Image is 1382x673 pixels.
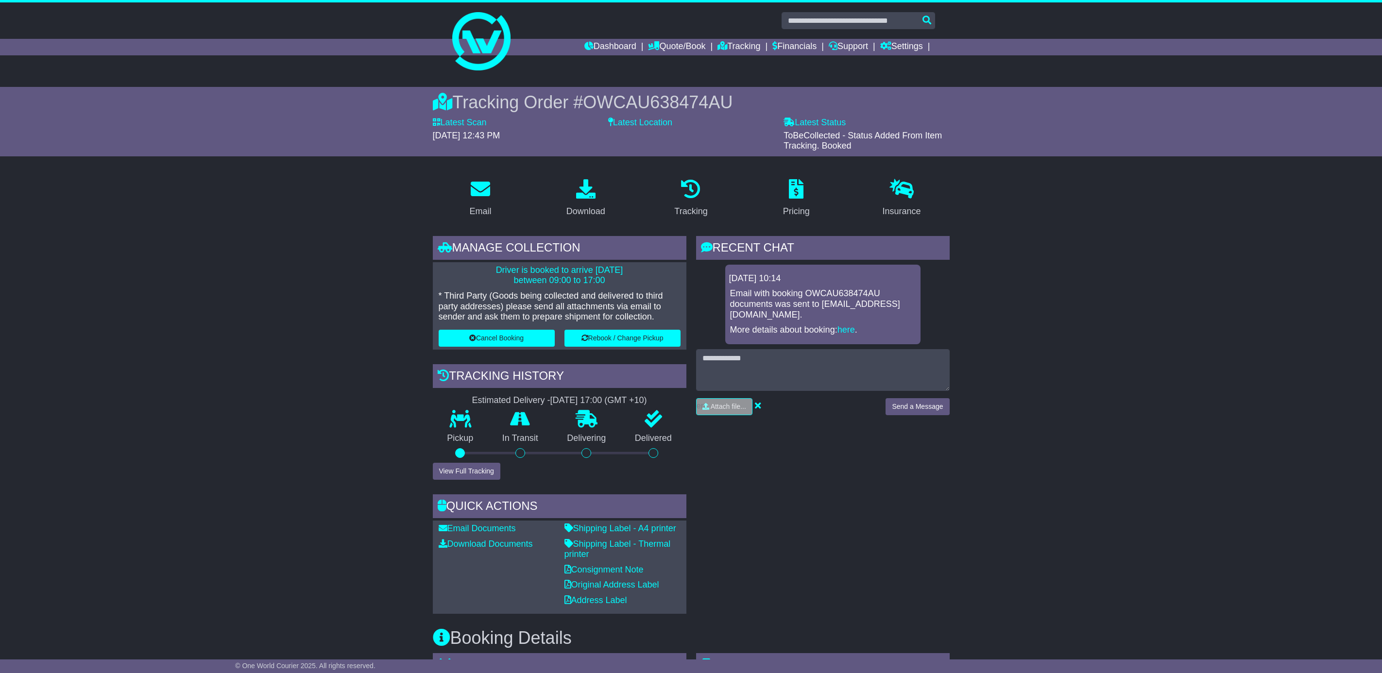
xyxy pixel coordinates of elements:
[730,288,916,320] p: Email with booking OWCAU638474AU documents was sent to [EMAIL_ADDRESS][DOMAIN_NAME].
[433,433,488,444] p: Pickup
[433,364,686,390] div: Tracking history
[583,92,733,112] span: OWCAU638474AU
[668,176,714,221] a: Tracking
[469,205,491,218] div: Email
[433,92,950,113] div: Tracking Order #
[876,176,927,221] a: Insurance
[886,398,949,415] button: Send a Message
[696,236,950,262] div: RECENT CHAT
[564,565,644,574] a: Consignment Note
[566,205,605,218] div: Download
[488,433,553,444] p: In Transit
[620,433,686,444] p: Delivered
[560,176,612,221] a: Download
[564,539,671,559] a: Shipping Label - Thermal printer
[564,523,676,533] a: Shipping Label - A4 printer
[439,330,555,347] button: Cancel Booking
[784,131,942,151] span: ToBeCollected - Status Added From Item Tracking. Booked
[553,433,621,444] p: Delivering
[730,325,916,336] p: More details about booking: .
[439,291,681,322] p: * Third Party (Goods being collected and delivered to third party addresses) please send all atta...
[783,205,810,218] div: Pricing
[433,494,686,521] div: Quick Actions
[433,131,500,140] span: [DATE] 12:43 PM
[439,539,533,549] a: Download Documents
[829,39,868,55] a: Support
[777,176,816,221] a: Pricing
[433,236,686,262] div: Manage collection
[433,628,950,648] h3: Booking Details
[883,205,921,218] div: Insurance
[564,595,627,605] a: Address Label
[439,523,516,533] a: Email Documents
[439,265,681,286] p: Driver is booked to arrive [DATE] between 09:00 to 17:00
[648,39,705,55] a: Quote/Book
[729,273,917,284] div: [DATE] 10:14
[584,39,636,55] a: Dashboard
[433,463,500,480] button: View Full Tracking
[784,118,846,128] label: Latest Status
[837,325,855,335] a: here
[674,205,707,218] div: Tracking
[564,330,681,347] button: Rebook / Change Pickup
[772,39,817,55] a: Financials
[564,580,659,589] a: Original Address Label
[433,118,487,128] label: Latest Scan
[433,395,686,406] div: Estimated Delivery -
[717,39,760,55] a: Tracking
[880,39,923,55] a: Settings
[608,118,672,128] label: Latest Location
[550,395,647,406] div: [DATE] 17:00 (GMT +10)
[463,176,497,221] a: Email
[235,662,375,670] span: © One World Courier 2025. All rights reserved.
